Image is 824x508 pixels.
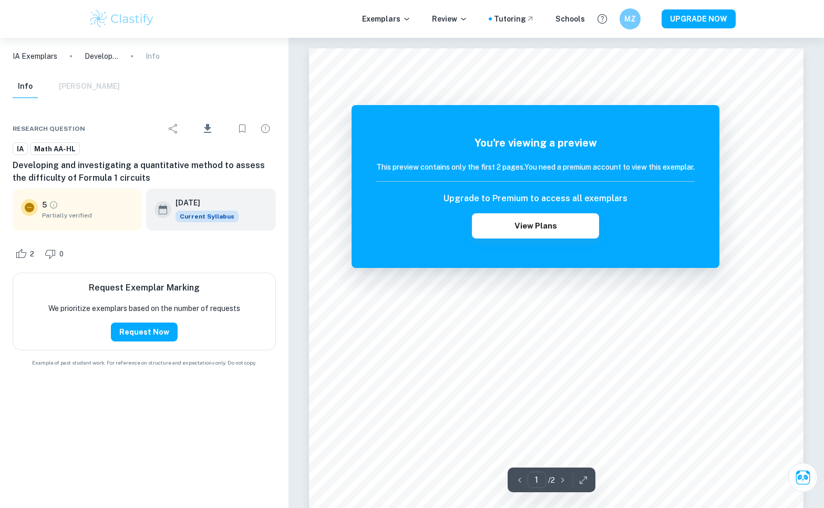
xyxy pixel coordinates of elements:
p: We prioritize exemplars based on the number of requests [48,303,240,314]
h6: Request Exemplar Marking [89,282,200,294]
p: 5 [42,199,47,211]
h5: You're viewing a preview [376,135,695,151]
span: Math AA-HL [30,144,79,154]
span: IA [13,144,27,154]
p: Developing and investigating a quantitative method to assess the difficulty of Formula 1 circuits [85,50,118,62]
div: Dislike [42,245,69,262]
h6: This preview contains only the first 2 pages. You need a premium account to view this exemplar. [376,161,695,173]
div: This exemplar is based on the current syllabus. Feel free to refer to it for inspiration/ideas wh... [176,211,239,222]
a: Math AA-HL [30,142,80,155]
a: Grade partially verified [49,200,58,210]
a: Tutoring [494,13,534,25]
button: MZ [620,8,641,29]
p: / 2 [548,474,555,486]
div: Report issue [255,118,276,139]
button: Ask Clai [788,463,818,492]
div: Share [163,118,184,139]
button: Request Now [111,323,178,341]
button: Info [13,75,38,98]
span: Example of past student work. For reference on structure and expectations only. Do not copy. [13,359,276,367]
h6: [DATE] [176,197,230,209]
h6: MZ [624,13,636,25]
a: IA Exemplars [13,50,57,62]
button: UPGRADE NOW [662,9,736,28]
p: Exemplars [362,13,411,25]
img: Clastify logo [88,8,155,29]
a: IA [13,142,28,155]
span: Current Syllabus [176,211,239,222]
p: Review [432,13,468,25]
span: Partially verified [42,211,133,220]
span: 0 [54,249,69,260]
button: Help and Feedback [593,10,611,28]
a: Schools [555,13,585,25]
h6: Developing and investigating a quantitative method to assess the difficulty of Formula 1 circuits [13,159,276,184]
h6: Upgrade to Premium to access all exemplars [444,192,627,205]
div: Like [13,245,40,262]
div: Bookmark [232,118,253,139]
p: Info [146,50,160,62]
div: Download [186,115,230,142]
span: Research question [13,124,85,133]
span: 2 [24,249,40,260]
button: View Plans [472,213,599,239]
